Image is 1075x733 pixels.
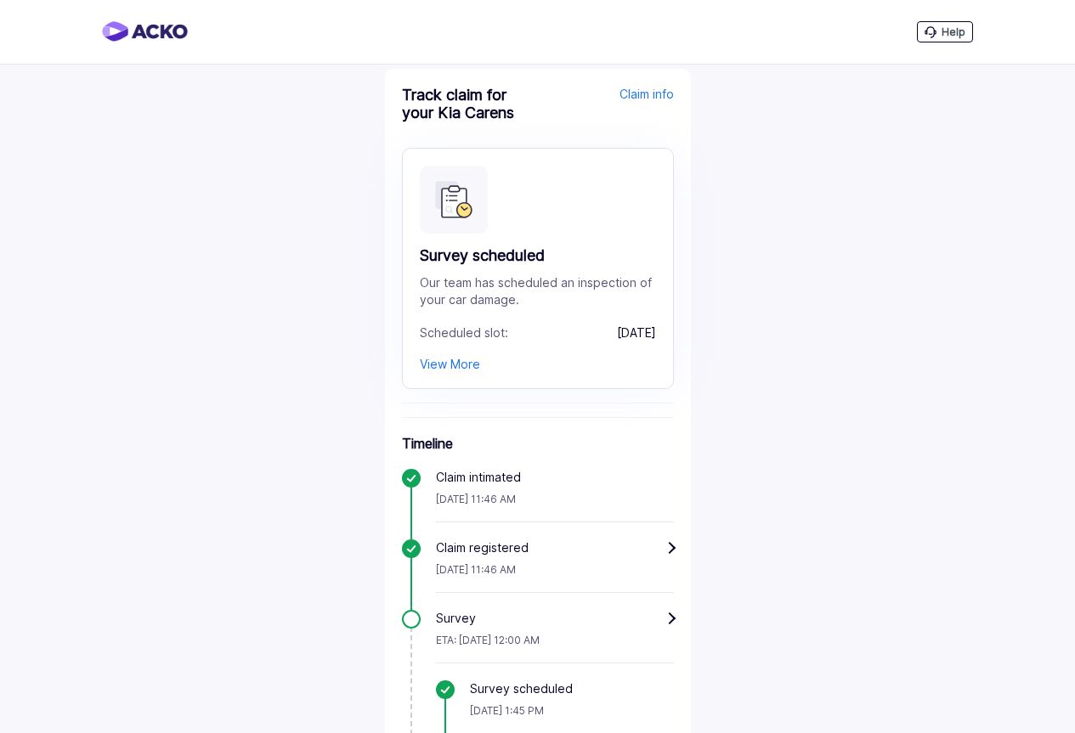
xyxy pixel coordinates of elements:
div: Survey scheduled [420,245,656,266]
div: [DATE] 11:46 AM [436,486,674,522]
div: Survey scheduled [470,680,674,697]
div: Survey [436,610,674,627]
div: [DATE] 11:46 AM [436,556,674,593]
div: Claim info [542,86,674,134]
div: Our team has scheduled an inspection of your car damage. [420,274,656,308]
span: Scheduled slot: [420,325,508,340]
h6: Timeline [402,435,674,452]
div: Claim registered [436,539,674,556]
span: Help [942,25,965,38]
div: ETA: [DATE] 12:00 AM [436,627,674,663]
div: Track claim for your Kia Carens [402,86,534,121]
img: horizontal-gradient.png [102,21,188,42]
span: [DATE] [512,325,656,340]
div: View More [420,357,480,371]
div: Claim intimated [436,469,674,486]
